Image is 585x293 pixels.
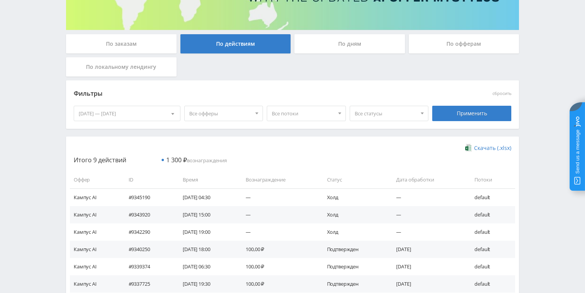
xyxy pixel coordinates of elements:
div: По заказам [66,34,177,53]
td: #9342290 [121,223,175,241]
td: default [467,258,515,275]
td: default [467,188,515,206]
td: Кампус AI [70,258,121,275]
td: default [467,206,515,223]
td: — [238,206,319,223]
td: Вознаграждение [238,171,319,188]
td: #9343920 [121,206,175,223]
td: Холд [319,188,389,206]
td: Время [175,171,238,188]
td: Холд [319,206,389,223]
button: сбросить [492,91,511,96]
img: xlsx [465,144,472,151]
td: Холд [319,223,389,241]
td: Кампус AI [70,188,121,206]
td: [DATE] [388,241,467,258]
td: 100,00 ₽ [238,275,319,293]
div: Фильтры [74,88,401,100]
td: default [467,275,515,293]
span: вознаграждения [166,157,227,164]
td: Статус [319,171,389,188]
td: — [388,188,467,206]
td: default [467,241,515,258]
td: Подтвержден [319,258,389,275]
td: Кампус AI [70,223,121,241]
td: 100,00 ₽ [238,258,319,275]
td: [DATE] [388,258,467,275]
td: [DATE] 19:00 [175,223,238,241]
td: — [388,206,467,223]
span: Все офферы [189,106,251,121]
td: 100,00 ₽ [238,241,319,258]
td: — [238,188,319,206]
td: [DATE] 18:00 [175,241,238,258]
td: Дата обработки [388,171,467,188]
td: [DATE] 15:00 [175,206,238,223]
span: Итого 9 действий [74,156,126,164]
td: Кампус AI [70,275,121,293]
td: Оффер [70,171,121,188]
td: — [388,223,467,241]
div: Применить [432,106,511,121]
td: Кампус AI [70,206,121,223]
td: [DATE] 19:30 [175,275,238,293]
td: default [467,223,515,241]
td: [DATE] 06:30 [175,258,238,275]
div: По офферам [409,34,519,53]
span: Все потоки [272,106,334,121]
span: Скачать (.xlsx) [474,145,511,151]
td: Подтвержден [319,241,389,258]
div: [DATE] — [DATE] [74,106,180,121]
td: ID [121,171,175,188]
div: По локальному лендингу [66,57,177,77]
td: — [238,223,319,241]
td: Потоки [467,171,515,188]
div: По действиям [180,34,291,53]
span: Все статусы [355,106,417,121]
td: [DATE] [388,275,467,293]
td: #9340250 [121,241,175,258]
span: 1 300 ₽ [166,156,187,164]
td: #9337725 [121,275,175,293]
td: Кампус AI [70,241,121,258]
a: Скачать (.xlsx) [465,144,511,152]
td: Подтвержден [319,275,389,293]
div: По дням [294,34,405,53]
td: #9339374 [121,258,175,275]
td: [DATE] 04:30 [175,188,238,206]
td: #9345190 [121,188,175,206]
